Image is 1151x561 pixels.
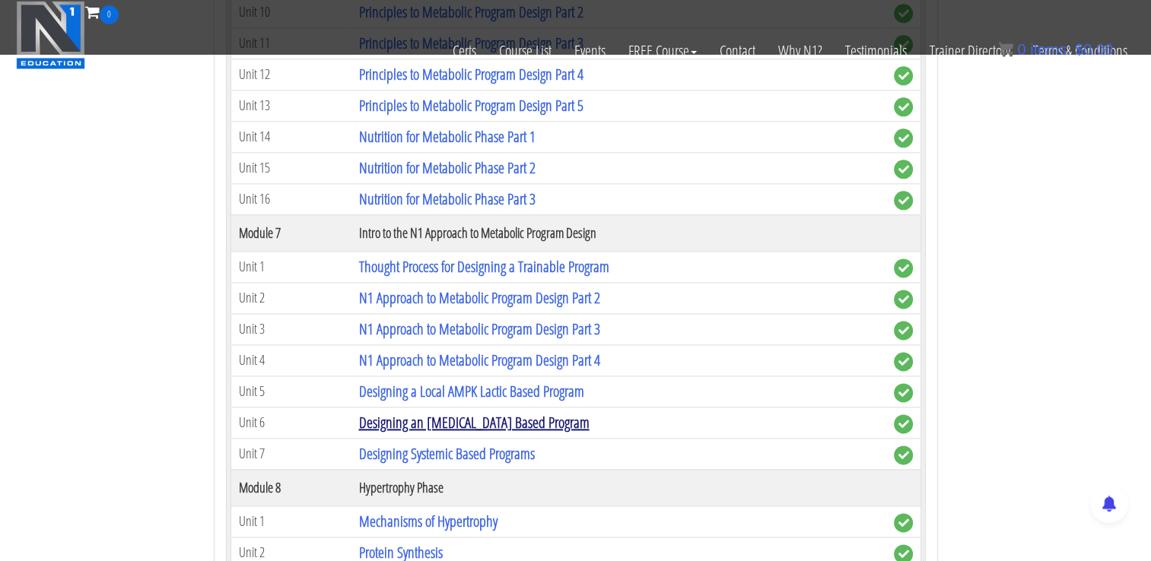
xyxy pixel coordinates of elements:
span: items: [1030,41,1070,58]
a: Certs [441,24,488,78]
th: Hypertrophy Phase [351,469,886,506]
td: Unit 4 [231,344,351,376]
span: complete [894,290,913,309]
span: complete [894,191,913,210]
th: Intro to the N1 Approach to Metabolic Program Design [351,214,886,251]
a: 0 items: $0.00 [998,41,1113,58]
img: icon11.png [998,42,1013,57]
td: Unit 1 [231,251,351,282]
th: Module 7 [231,214,351,251]
td: Unit 15 [231,152,351,183]
td: Unit 5 [231,376,351,407]
a: Designing an [MEDICAL_DATA] Based Program [358,412,589,433]
span: complete [894,97,913,116]
span: complete [894,258,913,277]
td: Unit 13 [231,90,351,121]
span: 0 [1017,41,1025,58]
a: Thought Process for Designing a Trainable Program [358,256,609,277]
td: Unit 3 [231,313,351,344]
span: complete [894,160,913,179]
a: Contact [708,24,767,78]
a: Designing a Local AMPK Lactic Based Program [358,381,583,401]
td: Unit 7 [231,438,351,469]
td: Unit 16 [231,183,351,214]
a: Nutrition for Metabolic Phase Part 1 [358,126,535,147]
a: Course List [488,24,563,78]
td: Unit 2 [231,282,351,313]
a: 0 [85,2,119,22]
span: 0 [100,5,119,24]
a: Designing Systemic Based Programs [358,443,534,464]
a: Mechanisms of Hypertrophy [358,511,497,531]
a: N1 Approach to Metabolic Program Design Part 4 [358,350,599,370]
a: Testimonials [834,24,918,78]
span: complete [894,513,913,532]
td: Unit 6 [231,407,351,438]
a: Principles to Metabolic Program Design Part 4 [358,64,583,84]
a: Why N1? [767,24,834,78]
span: $ [1075,41,1083,58]
a: N1 Approach to Metabolic Program Design Part 3 [358,319,599,339]
a: Nutrition for Metabolic Phase Part 3 [358,189,535,209]
span: complete [894,321,913,340]
span: complete [894,128,913,147]
a: FREE Course [617,24,708,78]
span: complete [894,414,913,433]
span: complete [894,383,913,402]
a: Events [563,24,617,78]
th: Module 8 [231,469,351,506]
td: Unit 14 [231,121,351,152]
td: Unit 1 [231,506,351,537]
span: complete [894,352,913,371]
a: Principles to Metabolic Program Design Part 5 [358,95,583,116]
img: n1-education [16,1,85,69]
bdi: 0.00 [1075,41,1113,58]
a: Nutrition for Metabolic Phase Part 2 [358,157,535,178]
a: Trainer Directory [918,24,1022,78]
a: N1 Approach to Metabolic Program Design Part 2 [358,287,599,308]
a: Terms & Conditions [1022,24,1139,78]
span: complete [894,445,913,464]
